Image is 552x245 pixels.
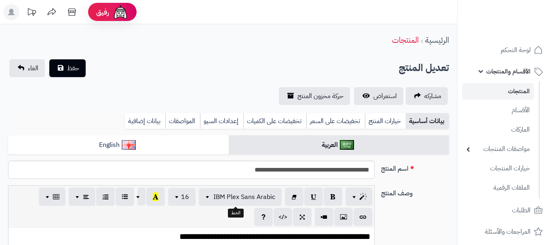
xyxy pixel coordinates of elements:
a: المنتجات [392,34,419,46]
a: مواصفات المنتجات [462,140,534,158]
a: تخفيضات على الكميات [243,113,306,129]
a: الطلبات [462,201,547,220]
a: English [8,135,229,155]
span: الأقسام والمنتجات [486,66,531,77]
img: logo-2.png [497,21,544,38]
a: بيانات أساسية [406,113,449,129]
div: الخط [228,209,244,218]
button: حفظ [49,59,86,77]
span: 16 [181,192,189,202]
a: خيارات المنتجات [462,160,534,177]
img: English [122,140,136,150]
span: لوحة التحكم [501,44,531,56]
h2: تعديل المنتج [399,60,449,76]
button: 16 [168,188,196,206]
a: إعدادات السيو [200,113,243,129]
a: بيانات إضافية [125,113,165,129]
a: الغاء [9,59,45,77]
label: وصف المنتج [378,185,453,198]
span: استعراض [373,91,397,101]
img: ai-face.png [112,4,129,20]
img: العربية [340,140,354,150]
a: المراجعات والأسئلة [462,222,547,241]
a: المواصفات [165,113,200,129]
span: حركة مخزون المنتج [297,91,343,101]
a: الماركات [462,121,534,138]
span: حفظ [67,63,79,73]
label: اسم المنتج [378,161,453,174]
span: IBM Plex Sans Arabic [213,192,275,202]
a: لوحة التحكم [462,40,547,60]
span: الغاء [28,63,38,73]
span: مشاركه [424,91,441,101]
a: الملفات الرقمية [462,179,534,197]
a: المنتجات [462,83,534,100]
button: IBM Plex Sans Arabic [199,188,282,206]
a: استعراض [354,87,403,105]
a: حركة مخزون المنتج [279,87,350,105]
a: الرئيسية [425,34,449,46]
span: رفيق [96,7,109,17]
a: العربية [229,135,449,155]
span: المراجعات والأسئلة [485,226,531,237]
a: تخفيضات على السعر [306,113,365,129]
a: الأقسام [462,102,534,119]
a: مشاركه [406,87,448,105]
a: تحديثات المنصة [21,4,42,22]
a: خيارات المنتج [365,113,406,129]
span: الطلبات [512,205,531,216]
